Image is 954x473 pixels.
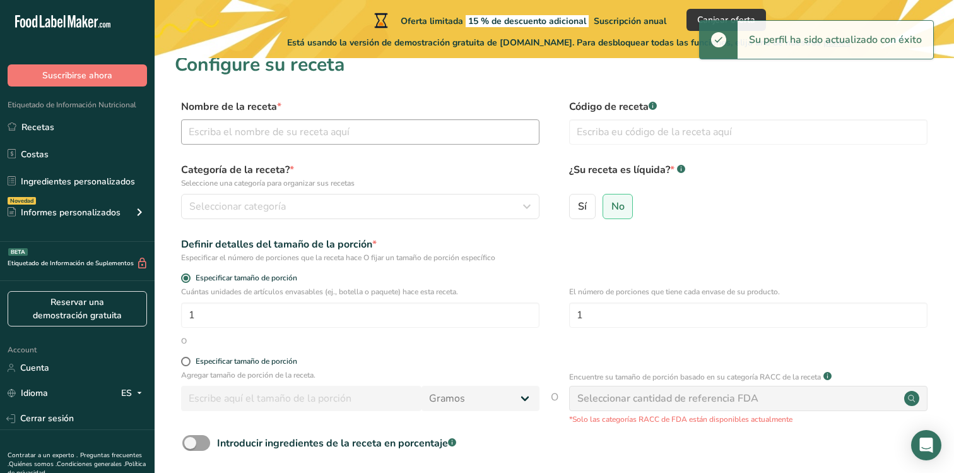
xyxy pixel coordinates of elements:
[738,21,933,59] div: Su perfil ha sido actualizado con éxito
[189,199,286,214] span: Seleccionar categoría
[686,9,766,31] button: Canjear oferta
[181,237,539,252] div: Definir detalles del tamaño de la porción
[911,430,941,460] div: Open Intercom Messenger
[57,460,125,469] a: Condiciones generales .
[181,286,539,297] p: Cuántas unidades de artículos envasables (ej., botella o paquete) hace esta receta.
[372,13,666,28] div: Oferta limitada
[8,382,48,404] a: Idioma
[217,436,456,451] div: Introducir ingredientes de la receta en porcentaje
[181,369,539,381] p: Agregar tamaño de porción de la receta.
[8,291,147,326] a: Reservar una demostración gratuita
[569,162,927,189] label: ¿Su receta es líquida?
[191,273,297,283] span: Especificar tamaño de porción
[569,414,927,425] p: *Solo las categorías RACC de FDA están disponibles actualmente
[181,177,539,189] p: Seleccione una categoría para organizar sus recetas
[181,252,539,263] div: Especificar el número de porciones que la receta hace O fijar un tamaño de porción específico
[8,64,147,87] button: Suscribirse ahora
[196,357,297,366] div: Especificar tamaño de porción
[466,15,589,27] span: 15 % de descuento adicional
[569,286,927,297] p: El número de porciones que tiene cada envase de su producto.
[121,386,147,401] div: ES
[569,119,927,145] input: Escriba eu código de la receta aquí
[594,15,666,27] span: Suscripción anual
[569,371,821,383] p: Encuentre su tamaño de porción basado en su categoría RACC de la receta
[42,69,112,82] span: Suscribirse ahora
[181,194,539,219] button: Seleccionar categoría
[181,99,539,114] label: Nombre de la receta
[569,99,927,114] label: Código de receta
[8,451,142,469] a: Preguntas frecuentes .
[611,200,625,213] span: No
[8,451,78,460] a: Contratar a un experto .
[697,13,755,27] span: Canjear oferta
[8,248,28,256] div: BETA
[577,391,758,406] div: Seleccionar cantidad de referencia FDA
[578,200,587,213] span: Sí
[551,390,558,425] span: O
[181,386,421,411] input: Escribe aquí el tamaño de la porción
[9,460,57,469] a: Quiénes somos .
[8,197,36,205] div: Novedad
[181,162,539,189] label: Categoría de la receta?
[181,119,539,145] input: Escriba el nombre de su receta aquí
[175,51,934,79] h1: Configure su receta
[287,36,851,49] span: Está usando la versión de demostración gratuita de [DOMAIN_NAME]. Para desbloquear todas las func...
[8,206,121,219] div: Informes personalizados
[181,335,187,347] div: O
